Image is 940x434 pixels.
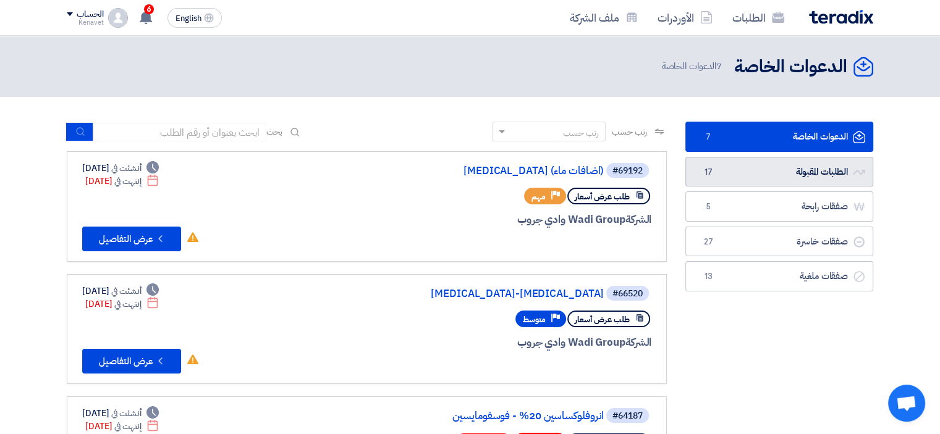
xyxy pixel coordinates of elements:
img: profile_test.png [108,8,128,28]
div: [DATE] [82,407,159,420]
span: 13 [701,270,716,283]
div: Wadi Group وادي جروب [354,335,651,351]
span: إنتهت في [114,420,141,433]
img: Teradix logo [809,10,873,24]
div: [DATE] [82,285,159,298]
span: رتب حسب [612,125,647,138]
span: 7 [701,131,716,143]
button: English [167,8,222,28]
button: عرض التفاصيل [82,349,181,373]
div: [DATE] [85,420,159,433]
a: صفقات رابحة5 [685,191,873,222]
a: [MEDICAL_DATA]-[MEDICAL_DATA] [357,288,604,299]
a: صفقات ملغية13 [685,261,873,291]
span: إنتهت في [114,298,141,311]
span: إنتهت في [114,175,141,188]
input: ابحث بعنوان أو رقم الطلب [93,123,266,141]
span: أنشئت في [111,162,141,175]
a: الطلبات المقبولة17 [685,157,873,187]
a: Open chat [888,385,925,422]
span: الشركة [625,212,652,227]
a: الطلبات [722,3,794,32]
a: الأوردرات [648,3,722,32]
span: الدعوات الخاصة [661,59,724,73]
span: بحث [266,125,282,138]
div: #69192 [612,167,643,175]
div: #66520 [612,290,643,298]
div: Wadi Group وادي جروب [354,212,651,228]
span: English [176,14,201,23]
h2: الدعوات الخاصة [734,55,847,79]
span: مهم [531,191,546,202]
span: الشركة [625,335,652,350]
div: [DATE] [85,175,159,188]
a: ملف الشركة [560,3,648,32]
span: 17 [701,166,716,178]
a: الدعوات الخاصة7 [685,122,873,152]
div: Kenavet [67,19,103,26]
div: [DATE] [82,162,159,175]
div: [DATE] [85,298,159,311]
a: صفقات خاسرة27 [685,227,873,257]
div: الحساب [77,9,103,20]
span: 6 [144,4,154,14]
span: 7 [716,59,722,73]
div: #64187 [612,412,643,420]
span: طلب عرض أسعار [575,191,630,202]
a: انروفلوكساسين 20% - فوسفومايسين [357,411,604,422]
span: متوسط [523,314,546,325]
button: عرض التفاصيل [82,227,181,251]
div: رتب حسب [563,127,599,140]
span: 5 [701,201,716,213]
span: طلب عرض أسعار [575,314,630,325]
span: أنشئت في [111,407,141,420]
a: [MEDICAL_DATA] (اضافات ماء) [357,165,604,177]
span: 27 [701,236,716,248]
span: أنشئت في [111,285,141,298]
